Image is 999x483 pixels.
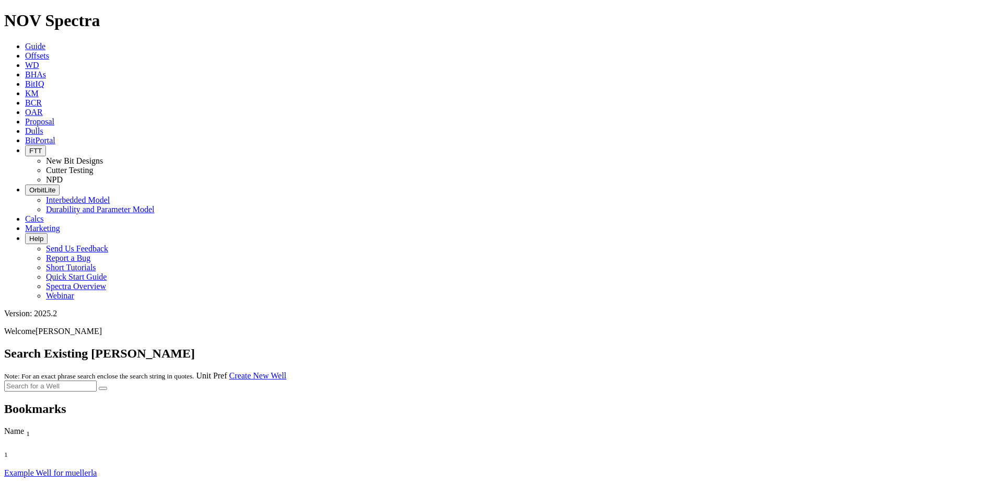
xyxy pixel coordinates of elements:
h2: Bookmarks [4,402,995,416]
p: Welcome [4,327,995,336]
a: Example Well for muellerla [4,468,97,477]
span: OrbitLite [29,186,55,194]
small: Note: For an exact phrase search enclose the search string in quotes. [4,372,194,380]
a: OAR [25,108,43,117]
a: KM [25,89,39,98]
a: Marketing [25,224,60,233]
div: Name Sort None [4,427,925,438]
a: Interbedded Model [46,195,110,204]
h2: Search Existing [PERSON_NAME] [4,347,995,361]
button: FTT [25,145,46,156]
a: NPD [46,175,63,184]
a: Guide [25,42,45,51]
a: Calcs [25,214,44,223]
div: Version: 2025.2 [4,309,995,318]
span: Name [4,427,24,435]
a: BitIQ [25,79,44,88]
span: Sort None [26,427,30,435]
a: Webinar [46,291,74,300]
sub: 1 [26,430,30,438]
span: Help [29,235,43,243]
div: Sort None [4,427,925,447]
a: New Bit Designs [46,156,103,165]
span: Sort None [4,447,8,456]
a: Send Us Feedback [46,244,108,253]
span: FTT [29,147,42,155]
a: Durability and Parameter Model [46,205,155,214]
a: Create New Well [229,371,286,380]
a: WD [25,61,39,70]
a: Report a Bug [46,254,90,262]
a: Cutter Testing [46,166,94,175]
a: Quick Start Guide [46,272,107,281]
sub: 1 [4,451,8,458]
h1: NOV Spectra [4,11,995,30]
a: Offsets [25,51,49,60]
span: [PERSON_NAME] [36,327,102,336]
a: Proposal [25,117,54,126]
a: Dulls [25,126,43,135]
div: Sort None [4,447,56,459]
input: Search for a Well [4,381,97,392]
div: Column Menu [4,459,56,468]
a: Unit Pref [196,371,227,380]
a: BitPortal [25,136,55,145]
a: Spectra Overview [46,282,106,291]
a: Short Tutorials [46,263,96,272]
a: BHAs [25,70,46,79]
button: Help [25,233,48,244]
a: BCR [25,98,42,107]
div: Column Menu [4,438,925,447]
div: Sort None [4,447,56,468]
button: OrbitLite [25,185,60,195]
